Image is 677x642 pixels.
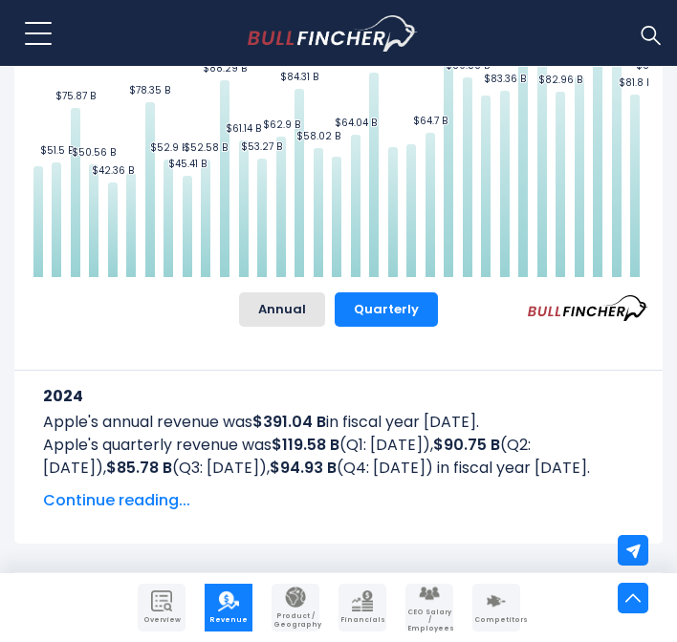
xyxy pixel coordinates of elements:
a: Company Product/Geography [272,584,319,631]
b: $119.58 B [272,434,339,456]
a: Company Financials [338,584,386,631]
b: $94.93 B [270,457,337,479]
span: CEO Salary / Employees [407,609,451,632]
span: Product / Geography [273,612,317,629]
text: $81.8 B [619,75,652,90]
a: Go to homepage [248,15,453,52]
text: $42.36 B [92,163,134,178]
span: Revenue [207,616,251,624]
text: $75.87 B [55,89,96,103]
button: Quarterly [335,292,438,327]
text: $88.29 B [203,61,247,75]
a: Company Revenue [205,584,252,631]
span: Competitors [474,616,518,624]
text: $84.31 B [280,70,318,84]
a: Company Employees [405,584,453,631]
a: Company Overview [138,584,186,631]
text: $50.56 B [72,145,116,160]
span: Financials [340,616,384,624]
text: $64.04 B [335,116,377,130]
a: Company Competitors [472,584,520,631]
text: $64.7 B [413,114,448,128]
span: Continue reading... [43,489,634,512]
text: $78.35 B [129,83,170,97]
b: $391.04 B [252,411,326,433]
text: $83.36 B [484,72,526,86]
text: $62.9 B [263,118,300,132]
p: Apple's quarterly revenue was (Q1: [DATE]), (Q2: [DATE]), (Q3: [DATE]), (Q4: [DATE]) in fiscal ye... [43,434,634,480]
text: $61.14 B [226,121,261,136]
text: $82.96 B [538,73,582,87]
img: Bullfincher logo [248,15,419,52]
span: Overview [140,616,184,624]
h3: 2024 [43,384,634,408]
p: Apple's annual revenue was in fiscal year [DATE]. [43,411,634,434]
text: $58.02 B [296,129,340,143]
button: Annual [239,292,325,327]
text: $45.41 B [168,157,207,171]
b: $90.75 B [433,434,500,456]
text: $52.9 B [150,140,187,155]
text: $53.27 B [241,139,282,154]
text: $51.5 B [40,143,74,158]
text: $52.58 B [184,140,228,155]
b: $85.78 B [106,457,172,479]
